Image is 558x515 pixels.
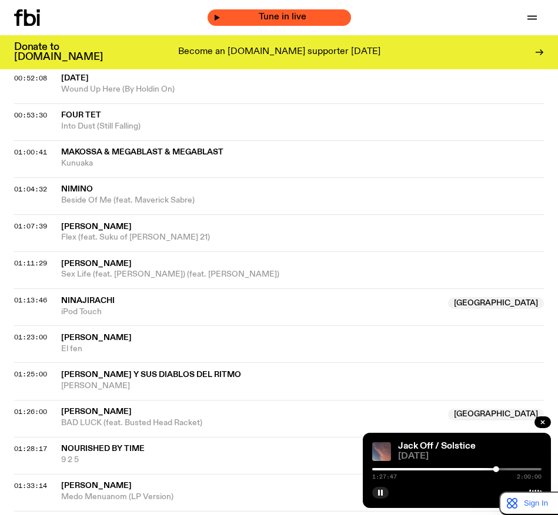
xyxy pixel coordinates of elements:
[372,474,397,480] span: 1:27:47
[61,195,544,206] span: Beside Of Me (feat. Maverick Sabre)
[61,232,544,243] span: Flex (feat. Suku of [PERSON_NAME] 21)
[61,445,145,453] span: Nourished By Time
[61,344,544,355] span: El fen
[14,295,47,305] span: 01:13:46
[61,492,544,503] span: Medo Menuanom (LP Version)
[14,258,47,268] span: 01:11:29
[14,221,47,231] span: 01:07:39
[14,110,47,120] span: 00:53:30
[14,334,47,341] button: 01:23:00
[14,297,47,304] button: 01:13:46
[14,147,47,157] span: 01:00:41
[14,223,47,230] button: 01:07:39
[14,73,47,83] span: 00:52:08
[61,307,441,318] span: iPod Touch
[517,474,542,480] span: 2:00:00
[14,371,47,378] button: 01:25:00
[178,47,380,58] p: Become an [DOMAIN_NAME] supporter [DATE]
[14,483,47,489] button: 01:33:14
[220,13,345,22] span: Tune in live
[14,186,47,193] button: 01:04:32
[61,148,223,156] span: Makossa & Megablast & Megablast
[398,442,476,451] a: Jack Off / Solstice
[14,260,47,267] button: 01:11:29
[208,9,351,26] button: On AirSunset with MotorikTune in live
[61,223,132,231] span: [PERSON_NAME]
[61,121,544,132] span: Into Dust (Still Falling)
[61,482,132,490] span: [PERSON_NAME]
[14,332,47,342] span: 01:23:00
[14,112,47,119] button: 00:53:30
[61,158,544,169] span: Kunuaka
[61,74,89,82] span: [DATE]
[61,381,544,392] span: [PERSON_NAME]
[61,269,544,280] span: Sex Life (feat. [PERSON_NAME]) (feat. [PERSON_NAME])
[61,297,115,305] span: Ninajirachi
[448,297,544,309] span: [GEOGRAPHIC_DATA]
[14,446,47,452] button: 01:28:17
[14,184,47,194] span: 01:04:32
[14,407,47,416] span: 01:26:00
[61,371,241,379] span: [PERSON_NAME] y Sus Diablos del Ritmo
[61,455,544,466] span: 9 2 5
[61,408,132,416] span: [PERSON_NAME]
[61,334,132,342] span: [PERSON_NAME]
[14,75,47,82] button: 00:52:08
[61,84,544,95] span: Wound Up Here (By Holdin On)
[14,42,103,62] h3: Donate to [DOMAIN_NAME]
[398,452,542,461] span: [DATE]
[14,444,47,453] span: 01:28:17
[448,409,544,420] span: [GEOGRAPHIC_DATA]
[61,418,441,429] span: BAD LUCK (feat. Busted Head Racket)
[61,185,93,193] span: Nimino
[14,149,47,156] button: 01:00:41
[61,260,132,268] span: [PERSON_NAME]
[61,111,101,119] span: Four Tet
[14,409,47,415] button: 01:26:00
[14,369,47,379] span: 01:25:00
[14,481,47,490] span: 01:33:14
